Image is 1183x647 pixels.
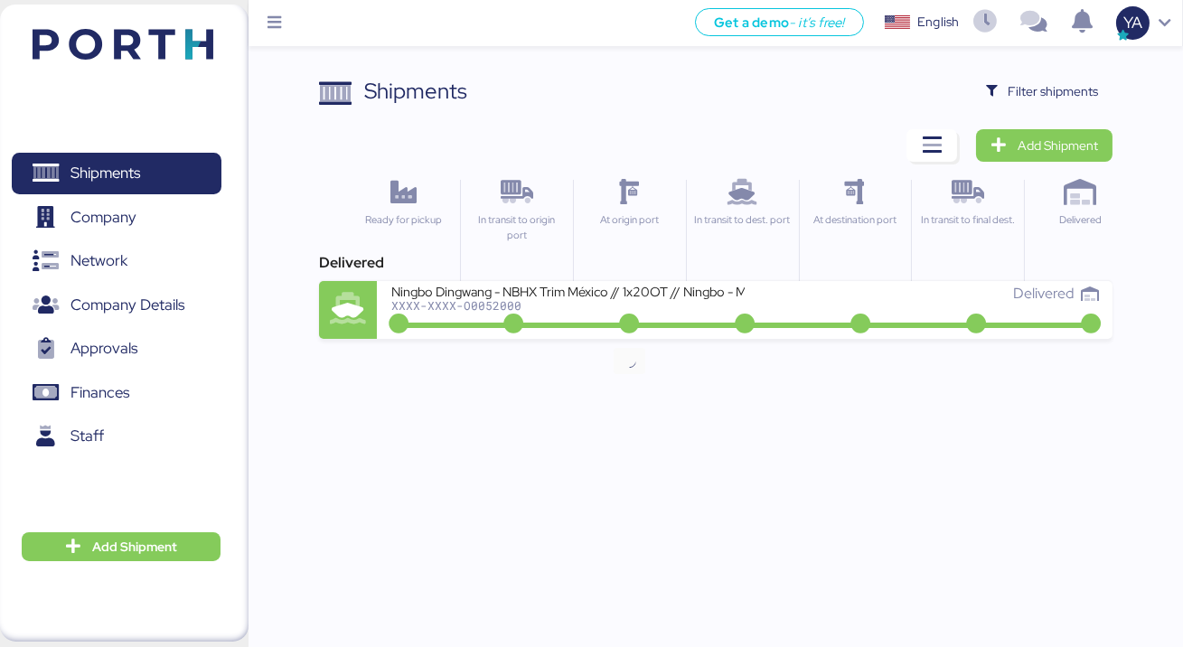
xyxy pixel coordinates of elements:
button: Filter shipments [972,75,1113,108]
button: Add Shipment [22,532,221,561]
span: Add Shipment [92,536,177,558]
div: XXXX-XXXX-O0052000 [391,299,745,312]
div: At origin port [581,212,678,228]
div: Ready for pickup [355,212,453,228]
a: Finances [12,371,221,413]
a: Add Shipment [976,129,1113,162]
a: Company Details [12,284,221,325]
a: Staff [12,416,221,457]
div: Ningbo Dingwang - NBHX Trim México // 1x20OT // Ningbo - Manzanillo // MBL: COSU6423348320 - HBL:... [391,283,745,298]
div: In transit to origin port [468,212,565,243]
div: English [917,13,959,32]
button: Menu [259,8,290,39]
a: Approvals [12,328,221,370]
span: Shipments [70,160,140,186]
div: Delivered [1032,212,1129,228]
span: Staff [70,423,104,449]
div: Shipments [364,75,467,108]
a: Company [12,196,221,238]
a: Shipments [12,153,221,194]
span: YA [1123,11,1142,34]
span: Delivered [1013,284,1074,303]
div: At destination port [807,212,904,228]
span: Approvals [70,335,137,361]
span: Finances [70,380,129,406]
span: Add Shipment [1018,135,1098,156]
span: Company Details [70,292,184,318]
span: Company [70,204,136,230]
a: Network [12,240,221,282]
div: In transit to dest. port [694,212,791,228]
span: Filter shipments [1008,80,1098,102]
div: In transit to final dest. [919,212,1016,228]
span: Network [70,248,127,274]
